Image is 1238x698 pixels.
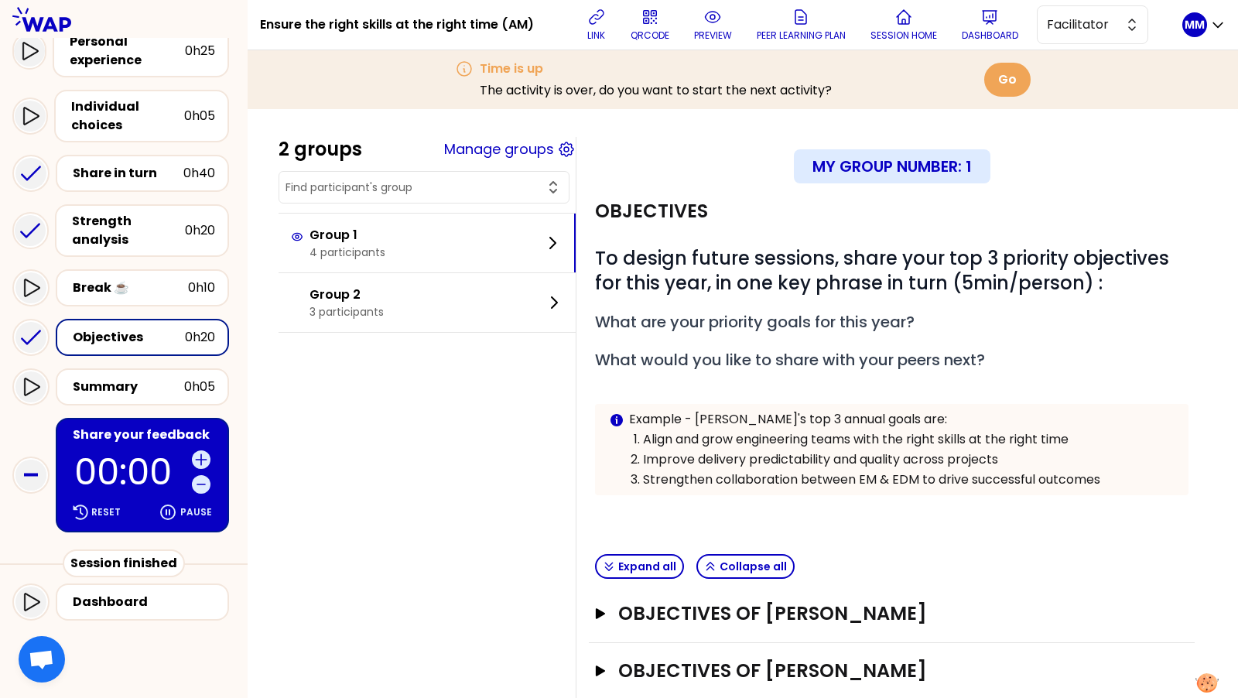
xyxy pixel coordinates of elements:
[1185,17,1205,33] p: MM
[595,245,1174,296] span: To design future sessions, share your top 3 priority objectives for this year, in one key phrase ...
[581,2,612,48] button: link
[73,378,184,396] div: Summary
[74,454,186,490] p: 00:00
[1047,15,1117,34] span: Facilitator
[73,164,183,183] div: Share in turn
[629,410,1176,429] p: Example - [PERSON_NAME]'s top 3 annual goals are:
[73,593,221,611] div: Dashboard
[595,601,1188,626] button: Objectives of [PERSON_NAME]
[184,107,215,125] div: 0h05
[91,506,121,518] p: Reset
[309,245,385,260] p: 4 participants
[188,279,215,297] div: 0h10
[309,304,384,320] p: 3 participants
[751,2,852,48] button: Peer learning plan
[480,60,832,78] h3: Time is up
[1037,5,1148,44] button: Facilitator
[694,29,732,42] p: preview
[73,279,188,297] div: Break ☕️
[595,199,708,224] h2: Objectives
[618,601,1137,626] h3: Objectives of [PERSON_NAME]
[595,659,1188,683] button: Objectives of [PERSON_NAME]
[71,98,184,135] div: Individual choices
[180,506,212,518] p: Pause
[688,2,738,48] button: preview
[643,430,1175,449] p: Align and grow engineering teams with the right skills at the right time
[643,470,1175,489] p: Strengthen collaboration between EM & EDM to drive successful outcomes
[309,226,385,245] p: Group 1
[587,29,605,42] p: link
[279,137,362,162] div: 2 groups
[444,139,554,160] button: Manage groups
[962,29,1018,42] p: Dashboard
[70,33,185,70] div: Personal experience
[870,29,937,42] p: Session home
[185,42,215,60] div: 0h25
[185,328,215,347] div: 0h20
[864,2,943,48] button: Session home
[956,2,1024,48] button: Dashboard
[73,426,215,444] div: Share your feedback
[73,328,185,347] div: Objectives
[1182,12,1226,37] button: MM
[185,221,215,240] div: 0h20
[595,554,684,579] button: Expand all
[696,554,795,579] button: Collapse all
[643,450,1175,469] p: Improve delivery predictability and quality across projects
[184,378,215,396] div: 0h05
[286,180,544,195] input: Find participant's group
[595,349,985,371] span: What would you like to share with your peers next?
[480,81,832,100] p: The activity is over, do you want to start the next activity?
[309,286,384,304] p: Group 2
[757,29,846,42] p: Peer learning plan
[63,549,185,577] div: Session finished
[631,29,669,42] p: QRCODE
[19,636,65,683] div: Ouvrir le chat
[183,164,215,183] div: 0h40
[72,212,185,249] div: Strength analysis
[595,311,915,333] span: What are your priority goals for this year?
[984,63,1031,97] button: Go
[794,149,990,183] div: My group number: 1
[618,659,1137,683] h3: Objectives of [PERSON_NAME]
[624,2,675,48] button: QRCODE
